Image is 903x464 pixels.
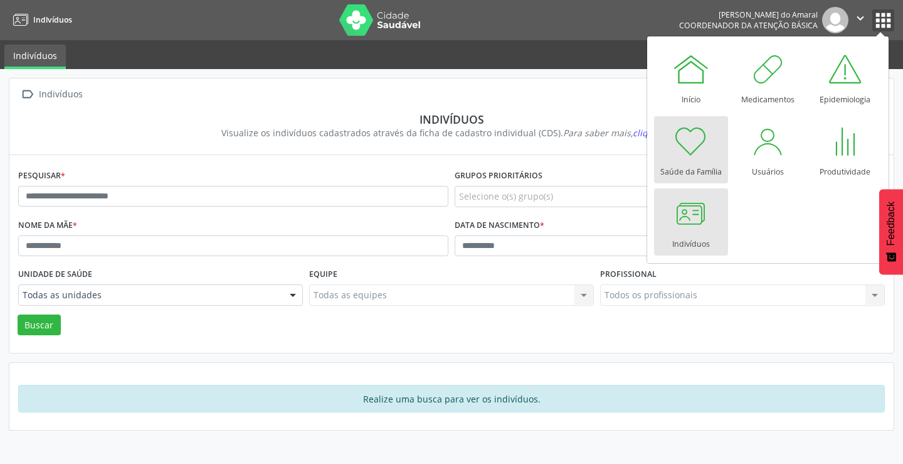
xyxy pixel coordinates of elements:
[654,116,728,183] a: Saúde da Família
[563,127,682,139] i: Para saber mais,
[36,85,85,104] div: Indivíduos
[679,9,818,20] div: [PERSON_NAME] do Amaral
[808,116,882,183] a: Produtividade
[822,7,848,33] img: img
[18,216,77,235] label: Nome da mãe
[731,116,805,183] a: Usuários
[309,265,337,284] label: Equipe
[679,20,818,31] span: Coordenador da Atenção Básica
[4,45,66,69] a: Indivíduos
[633,127,682,139] span: clique aqui!
[33,14,72,25] span: Indivíduos
[18,385,885,413] div: Realize uma busca para ver os indivíduos.
[459,190,553,203] span: Selecione o(s) grupo(s)
[654,188,728,256] a: Indivíduos
[18,85,85,104] a:  Indivíduos
[808,44,882,111] a: Epidemiologia
[18,265,92,284] label: Unidade de saúde
[848,7,872,33] button: 
[455,166,542,186] label: Grupos prioritários
[654,44,728,111] a: Início
[731,44,805,111] a: Medicamentos
[853,11,867,25] i: 
[872,9,894,31] button: apps
[885,202,897,245] span: Feedback
[23,289,277,301] span: Todas as unidades
[18,85,36,104] i: 
[18,315,61,336] button: Buscar
[27,112,876,126] div: Indivíduos
[455,216,544,235] label: Data de nascimento
[600,265,657,284] label: Profissional
[879,189,903,274] button: Feedback - Mostrar pesquisa
[9,9,72,30] a: Indivíduos
[27,126,876,139] div: Visualize os indivíduos cadastrados através da ficha de cadastro individual (CDS).
[18,166,65,186] label: Pesquisar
